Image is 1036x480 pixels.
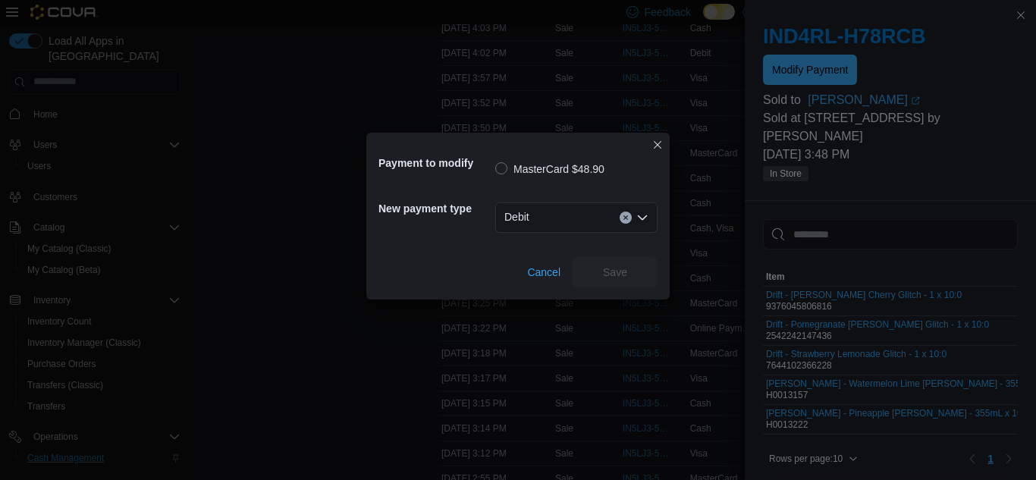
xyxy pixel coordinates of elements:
button: Cancel [521,257,567,287]
button: Clear input [620,212,632,224]
span: Cancel [527,265,560,280]
h5: Payment to modify [378,148,492,178]
button: Closes this modal window [648,136,667,154]
label: MasterCard $48.90 [495,160,604,178]
span: Debit [504,208,529,226]
button: Save [573,257,658,287]
span: Save [603,265,627,280]
button: Open list of options [636,212,648,224]
input: Accessible screen reader label [535,209,537,227]
h5: New payment type [378,193,492,224]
